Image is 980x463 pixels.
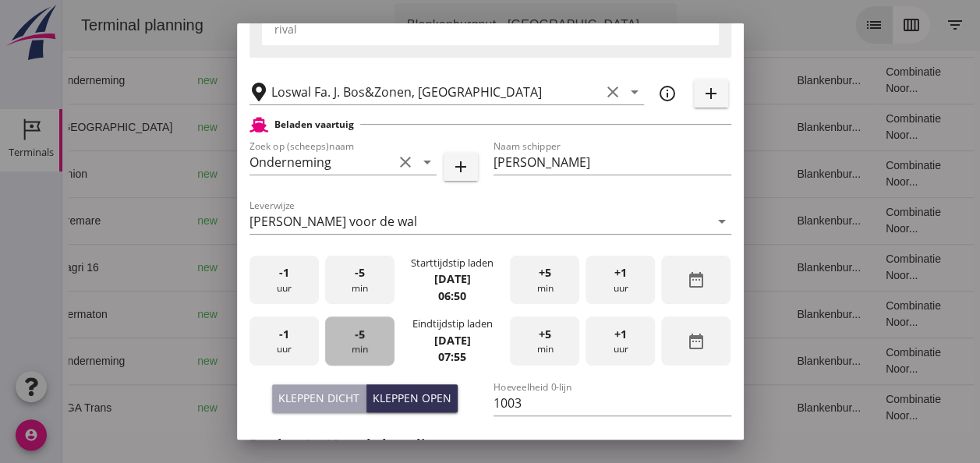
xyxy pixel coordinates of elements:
div: [GEOGRAPHIC_DATA] [191,166,322,182]
i: add [702,84,720,103]
div: uur [586,256,655,305]
span: -1 [279,326,289,343]
i: arrow_drop_down [713,212,731,231]
div: Blankenburgput - [GEOGRAPHIC_DATA] [345,16,577,34]
div: Gouda [191,260,322,276]
div: Gouda [191,353,322,369]
input: Zoek op (scheeps)naam [249,150,393,175]
small: m3 [399,76,412,86]
td: 1231 [363,338,448,384]
i: calendar_view_week [840,16,858,34]
strong: 06:50 [438,288,466,303]
i: directions_boat [311,168,322,179]
td: Filling sand [525,384,603,431]
td: 1298 [363,244,448,291]
small: m3 [393,217,405,226]
td: new [122,57,179,104]
i: directions_boat [230,75,241,86]
td: 18 [604,338,723,384]
td: new [122,104,179,150]
i: clear [396,153,415,171]
input: Naam schipper [494,150,731,175]
div: uur [586,316,655,366]
td: new [122,150,179,197]
i: arrow_drop_down [625,83,644,101]
small: m3 [393,404,405,413]
td: Blankenbur... [722,384,811,431]
td: new [122,384,179,431]
i: directions_boat [230,262,241,273]
div: min [325,256,394,305]
i: add [451,157,470,176]
td: Combinatie Noor... [811,104,907,150]
td: Filling sand [525,104,603,150]
td: Blankenbur... [722,291,811,338]
td: 18 [604,244,723,291]
td: Filling sand [525,150,603,197]
div: min [510,256,579,305]
td: Ontzilt oph.zan... [525,57,603,104]
td: Filling sand [525,197,603,244]
div: Terminal planning [6,14,154,36]
div: uur [249,256,319,305]
i: date_range [687,332,706,351]
i: list [802,16,821,34]
strong: [DATE] [433,271,470,286]
h2: Product(en)/vrachtbepaling [249,434,731,455]
i: filter_list [883,16,902,34]
i: directions_boat [230,355,241,366]
i: directions_boat [311,402,322,413]
span: +5 [539,264,551,281]
td: 467 [363,104,448,150]
small: m3 [399,357,412,366]
td: 480 [363,150,448,197]
td: Blankenbur... [722,104,811,150]
i: arrow_drop_down [586,16,605,34]
div: Kleppen dicht [278,390,359,406]
td: Blankenbur... [722,57,811,104]
small: m3 [399,263,412,273]
td: 18 [604,104,723,150]
small: m3 [393,310,405,320]
button: Kleppen open [366,384,458,412]
td: new [122,291,179,338]
div: min [510,316,579,366]
td: new [122,197,179,244]
td: 1231 [363,57,448,104]
div: Gouda [191,72,322,89]
td: 18 [604,384,723,431]
i: date_range [687,270,706,289]
span: +1 [614,326,627,343]
td: Combinatie Noor... [811,57,907,104]
td: 18 [604,291,723,338]
input: Losplaats [271,80,600,104]
td: Combinatie Noor... [811,197,907,244]
td: Combinatie Noor... [811,338,907,384]
i: info_outline [658,84,677,103]
h2: Beladen vaartuig [274,118,354,132]
td: Combinatie Noor... [811,384,907,431]
td: Combinatie Noor... [811,291,907,338]
td: Blankenbur... [722,244,811,291]
td: Blankenbur... [722,197,811,244]
i: directions_boat [311,122,322,133]
button: Kleppen dicht [272,384,366,412]
span: -1 [279,264,289,281]
td: Ontzilt oph.zan... [525,291,603,338]
strong: [DATE] [433,333,470,348]
td: 336 [363,384,448,431]
td: 18 [604,150,723,197]
td: new [122,244,179,291]
td: Blankenbur... [722,150,811,197]
i: directions_boat [311,215,322,226]
td: Combinatie Noor... [811,150,907,197]
div: [PERSON_NAME] voor de wal [249,214,417,228]
td: 434 [363,197,448,244]
strong: 07:55 [438,349,466,364]
i: arrow_drop_down [418,153,437,171]
td: Ontzilt oph.zan... [525,338,603,384]
span: +1 [614,264,627,281]
div: Starttijdstip laden [411,256,494,270]
i: clear [603,83,622,101]
small: m3 [393,123,405,133]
